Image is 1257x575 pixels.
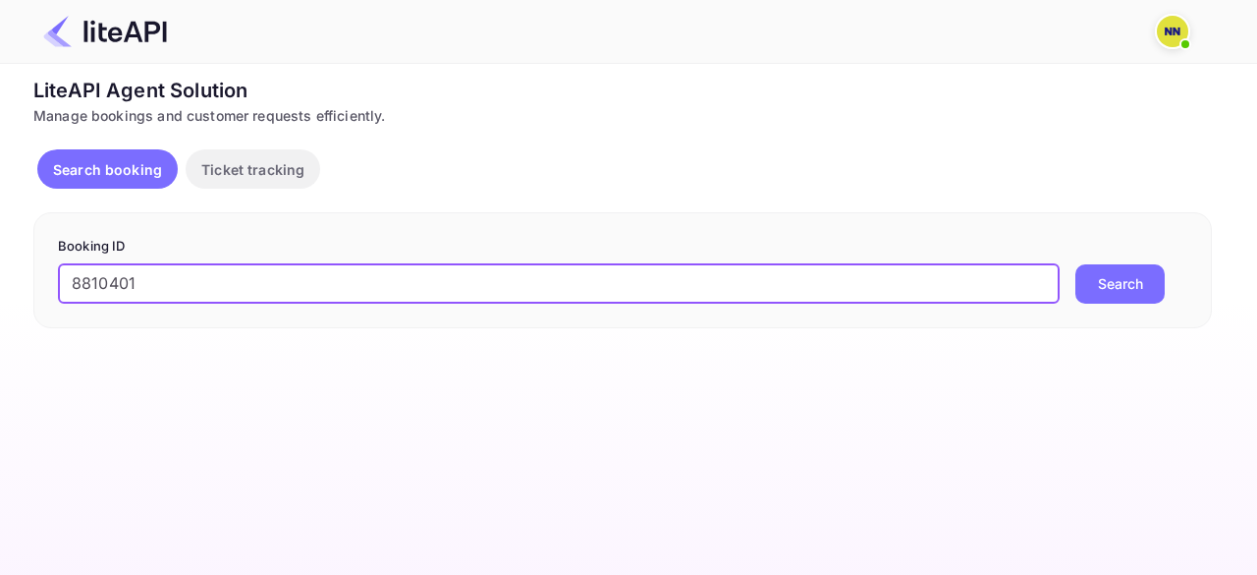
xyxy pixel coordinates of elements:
img: N/A N/A [1157,16,1188,47]
div: Manage bookings and customer requests efficiently. [33,105,1212,126]
img: LiteAPI Logo [43,16,167,47]
p: Search booking [53,159,162,180]
p: Booking ID [58,237,1187,257]
p: Ticket tracking [201,159,304,180]
input: Enter Booking ID (e.g., 63782194) [58,264,1060,304]
div: LiteAPI Agent Solution [33,76,1212,105]
button: Search [1075,264,1165,304]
